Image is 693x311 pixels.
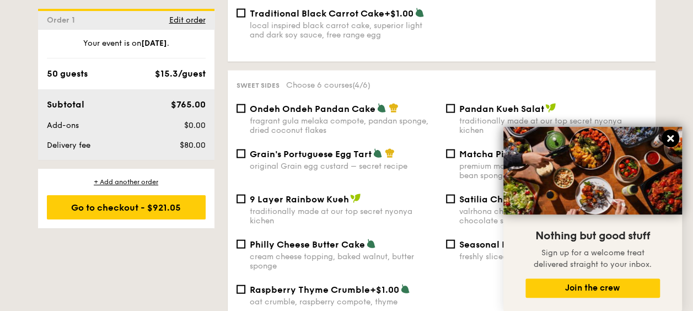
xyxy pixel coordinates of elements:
img: icon-vegetarian.fe4039eb.svg [373,148,383,158]
img: DSC07876-Edit02-Large.jpeg [503,127,682,215]
div: traditionally made at our top secret nyonya kichen [250,207,437,226]
div: + Add another order [47,178,206,186]
div: cream cheese topping, baked walnut, butter sponge [250,252,437,271]
input: Raspberry Thyme Crumble+$1.00oat crumble, raspberry compote, thyme [237,285,245,294]
div: $15.3/guest [155,67,206,81]
div: Your event is on . [47,38,206,58]
strong: [DATE] [141,39,167,48]
span: Philly Cheese Butter Cake [250,239,365,250]
img: icon-vegetarian.fe4039eb.svg [400,284,410,294]
span: +$1.00 [384,8,413,19]
img: icon-chef-hat.a58ddaea.svg [385,148,395,158]
span: Delivery fee [47,141,90,150]
div: fragrant gula melaka compote, pandan sponge, dried coconut flakes [250,116,437,135]
img: icon-vegetarian.fe4039eb.svg [415,8,425,18]
input: 9 Layer Rainbow Kuehtraditionally made at our top secret nyonya kichen [237,195,245,203]
input: Philly Cheese Butter Cakecream cheese topping, baked walnut, butter sponge [237,240,245,249]
span: Subtotal [47,99,84,110]
span: Choose 6 courses [286,81,370,90]
span: 9 Layer Rainbow Kueh [250,194,349,205]
span: Raspberry Thyme Crumble [250,285,370,295]
div: local inspired black carrot cake, superior light and dark soy sauce, free range egg [250,21,437,40]
div: freshly sliced seasonal fruits [459,252,647,261]
div: original Grain egg custard – secret recipe [250,162,437,171]
input: Traditional Black Carrot Cake+$1.00local inspired black carrot cake, superior light and dark soy ... [237,9,245,18]
img: icon-chef-hat.a58ddaea.svg [389,103,399,113]
input: Grain's Portuguese Egg Tartoriginal Grain egg custard – secret recipe [237,149,245,158]
span: Matcha Pistachio Cake [459,149,562,159]
div: oat crumble, raspberry compote, thyme [250,297,437,307]
div: Go to checkout - $921.05 [47,195,206,219]
span: +$1.00 [370,285,399,295]
input: Satilia Chocolate Mousse Cakevalrhona chocolate, cacao mousse, dark chocolate sponge [446,195,455,203]
span: Order 1 [47,15,79,25]
span: Grain's Portuguese Egg Tart [250,149,372,159]
button: Close [662,130,679,147]
div: valrhona chocolate, cacao mousse, dark chocolate sponge [459,207,647,226]
div: premium matcha powder, pistachio puree, vanilla bean sponge [459,162,647,180]
span: (4/6) [352,81,370,90]
span: Traditional Black Carrot Cake [250,8,384,19]
span: Nothing but good stuff [535,229,650,243]
img: icon-vegan.f8ff3823.svg [545,103,556,113]
span: Add-ons [47,121,79,130]
span: Sign up for a welcome treat delivered straight to your inbox. [534,248,652,269]
img: icon-vegetarian.fe4039eb.svg [366,239,376,249]
span: Seasonal Fruits Platter [459,239,558,250]
span: $80.00 [179,141,205,150]
span: $0.00 [184,121,205,130]
input: Ondeh Ondeh Pandan Cakefragrant gula melaka compote, pandan sponge, dried coconut flakes [237,104,245,113]
input: Pandan Kueh Salattraditionally made at our top secret nyonya kichen [446,104,455,113]
span: Satilia Chocolate Mousse Cake [459,194,597,205]
span: Sweet sides [237,82,280,89]
span: Pandan Kueh Salat [459,104,544,114]
div: 50 guests [47,67,88,81]
div: traditionally made at our top secret nyonya kichen [459,116,647,135]
button: Join the crew [525,278,660,298]
input: Matcha Pistachio Cakepremium matcha powder, pistachio puree, vanilla bean sponge [446,149,455,158]
input: Seasonal Fruits Platter+$1.00freshly sliced seasonal fruits [446,240,455,249]
span: Ondeh Ondeh Pandan Cake [250,104,375,114]
span: Edit order [169,15,206,25]
img: icon-vegan.f8ff3823.svg [350,194,361,203]
span: $765.00 [170,99,205,110]
img: icon-vegetarian.fe4039eb.svg [377,103,386,113]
